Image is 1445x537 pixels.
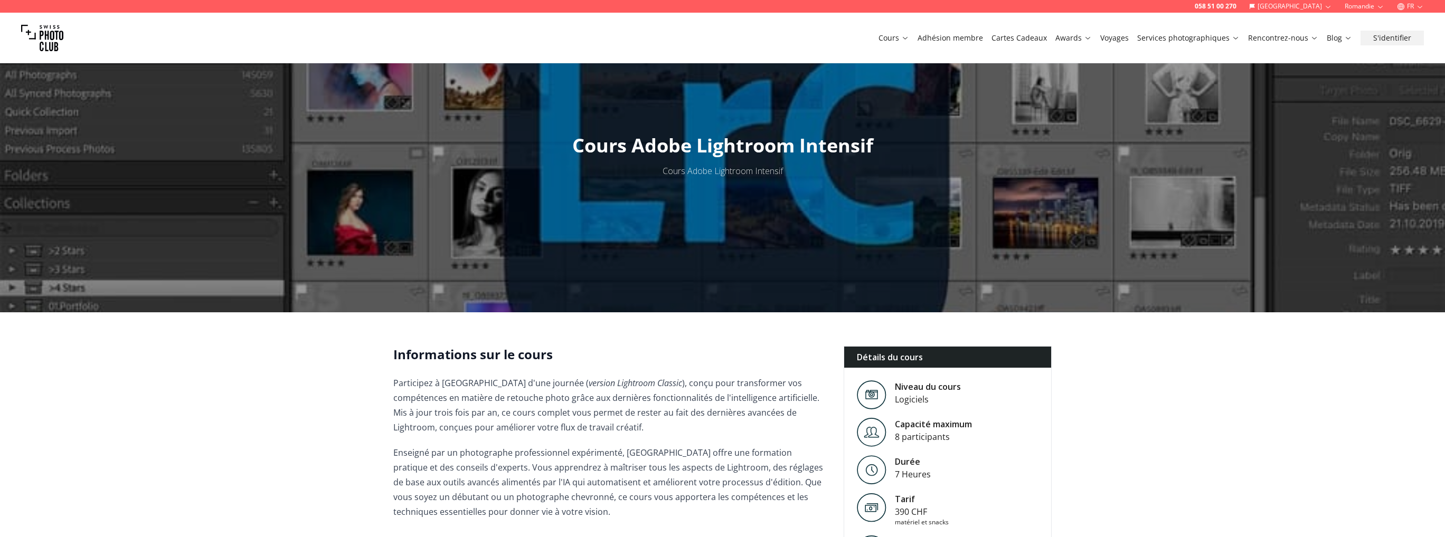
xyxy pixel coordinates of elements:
[1137,33,1240,43] a: Services photographiques
[663,165,783,177] span: Cours Adobe Lightroom Intensif
[918,33,983,43] a: Adhésion membre
[589,377,682,389] em: version Lightroom Classic
[1133,31,1244,45] button: Services photographiques
[991,33,1047,43] a: Cartes Cadeaux
[895,380,961,393] div: Niveau du cours
[857,418,886,447] img: Level
[1244,31,1323,45] button: Rencontrez-nous
[844,347,1052,368] div: Détails du cours
[1361,31,1424,45] button: S'identifier
[1051,31,1096,45] button: Awards
[895,505,949,518] div: 390 CHF
[1323,31,1356,45] button: Blog
[879,33,909,43] a: Cours
[857,493,886,522] img: Tarif
[895,455,931,468] div: Durée
[895,393,961,406] div: Logiciels
[895,518,949,526] div: matériel et snacks
[913,31,987,45] button: Adhésion membre
[895,468,931,481] div: 7 Heures
[1327,33,1352,43] a: Blog
[393,346,827,363] h2: Informations sur le cours
[857,380,886,409] img: Level
[857,455,886,484] img: Level
[895,430,972,443] div: 8 participants
[895,493,949,505] div: Tarif
[1055,33,1092,43] a: Awards
[21,17,63,59] img: Swiss photo club
[572,132,873,158] span: Cours Adobe Lightroom Intensif
[874,31,913,45] button: Cours
[1195,2,1236,11] a: 058 51 00 270
[1096,31,1133,45] button: Voyages
[1100,33,1129,43] a: Voyages
[895,418,972,430] div: Capacité maximum
[393,445,827,519] p: Enseigné par un photographe professionnel expérimenté, [GEOGRAPHIC_DATA] offre une formation prat...
[987,31,1051,45] button: Cartes Cadeaux
[1248,33,1318,43] a: Rencontrez-nous
[393,376,827,435] p: Participez à [GEOGRAPHIC_DATA] d'une journée ( ), conçu pour transformer vos compétences en matiè...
